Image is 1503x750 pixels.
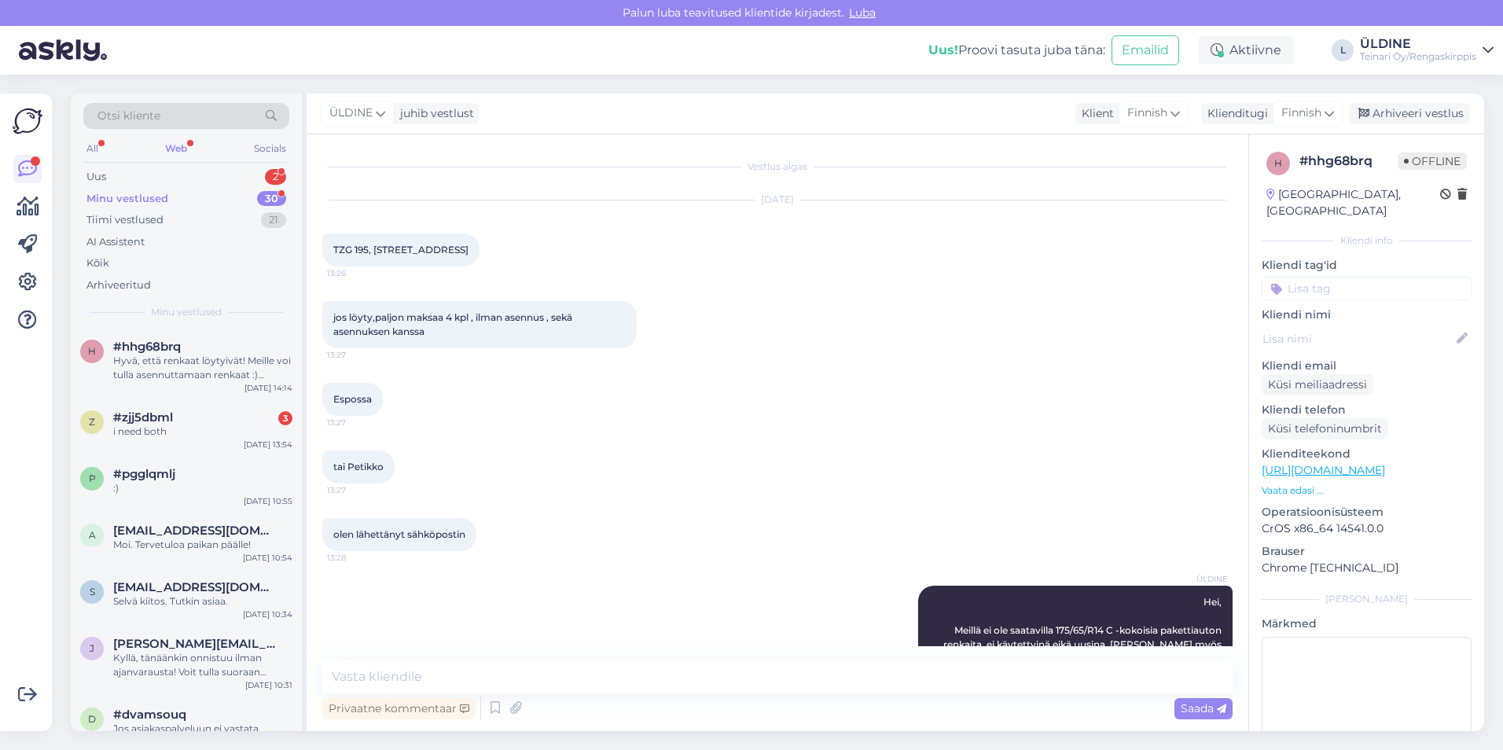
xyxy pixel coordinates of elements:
div: Vestlus algas [322,160,1233,174]
div: juhib vestlust [394,105,474,122]
span: jos löyty,paljon maksaa 4 kpl , ilman asennus , sekä asennuksen kanssa [333,311,575,337]
p: Kliendi tag'id [1262,257,1472,274]
div: Proovi tasuta juba täna: [928,41,1105,60]
span: h [1274,157,1282,169]
div: Küsi meiliaadressi [1262,374,1373,395]
div: [DATE] 10:55 [244,495,292,507]
span: 13:28 [327,552,386,564]
span: 13:27 [327,349,386,361]
p: Kliendi email [1262,358,1472,374]
span: Espossa [333,393,372,405]
p: Chrome [TECHNICAL_ID] [1262,560,1472,576]
div: [DATE] 14:14 [244,382,292,394]
p: Brauser [1262,543,1472,560]
div: :) [113,481,292,495]
span: p [89,472,96,484]
div: [DATE] 10:31 [245,679,292,691]
a: [URL][DOMAIN_NAME] [1262,463,1385,477]
div: Tiimi vestlused [86,212,164,228]
div: Web [162,138,190,159]
span: #pgglqmlj [113,467,175,481]
span: h [88,345,96,357]
div: # hhg68brq [1299,152,1398,171]
span: 13:27 [327,484,386,496]
span: ÜLDINE [1169,573,1228,585]
span: Finnish [1281,105,1321,122]
p: Kliendi telefon [1262,402,1472,418]
div: Hyvä, että renkaat löytyivät! Meille voi tulla asennuttamaan renkaat :) Tervetuloa Pakettiautolle... [113,354,292,382]
span: #dvamsouq [113,708,186,722]
div: Privaatne kommentaar [322,698,476,719]
p: Vaata edasi ... [1262,483,1472,498]
img: Askly Logo [13,106,42,136]
div: Selvä kiitos. Tutkin asiaa. [113,594,292,608]
div: Küsi telefoninumbrit [1262,418,1388,439]
div: Kliendi info [1262,233,1472,248]
div: Klient [1075,105,1114,122]
p: Kliendi nimi [1262,307,1472,323]
b: Uus! [928,42,958,57]
input: Lisa tag [1262,277,1472,300]
span: j [90,642,94,654]
span: jimi.saarinen@yahoo.com [113,637,277,651]
div: 30 [257,191,286,207]
span: salo.tommi@gmail.com [113,580,277,594]
p: Operatsioonisüsteem [1262,504,1472,520]
div: 21 [261,212,286,228]
span: 13:26 [327,267,386,279]
span: a [89,529,96,541]
span: olen lähettänyt sähköpostin [333,528,465,540]
span: z [89,416,95,428]
span: #hhg68brq [113,340,181,354]
div: Uus [86,169,106,185]
div: Arhiveeritud [86,278,151,293]
span: Otsi kliente [97,108,160,124]
div: Kõik [86,256,109,271]
div: Socials [251,138,289,159]
div: Arhiveeri vestlus [1349,103,1470,124]
p: CrOS x86_64 14541.0.0 [1262,520,1472,537]
span: Offline [1398,153,1467,170]
div: Moi. Tervetuloa paikan päälle! [113,538,292,552]
span: Finnish [1127,105,1167,122]
div: Kyllä, tänäänkin onnistuu ilman ajanvarausta! Voit tulla suoraan Vantaan toimipisteeseemme, ja ho... [113,651,292,679]
p: Märkmed [1262,616,1472,632]
div: Aktiivne [1198,36,1294,64]
div: Teinari Oy/Rengaskirppis [1360,50,1476,63]
div: [PERSON_NAME] [1262,592,1472,606]
span: andis.v88@gmail.com [113,524,277,538]
div: [GEOGRAPHIC_DATA], [GEOGRAPHIC_DATA] [1266,186,1440,219]
div: L [1332,39,1354,61]
span: TZG 195, [STREET_ADDRESS] [333,244,469,256]
div: Jos asiakaspalveluun ei vastata puhelimeen, voin yrittää auttaa. Voinko olla avuksi jollain taval... [113,722,292,750]
div: [DATE] [322,193,1233,207]
span: s [90,586,95,597]
div: 2 [265,169,286,185]
span: d [88,713,96,725]
span: Luba [844,6,880,20]
div: Klienditugi [1201,105,1268,122]
span: Minu vestlused [151,305,222,319]
span: #zjj5dbml [113,410,173,425]
input: Lisa nimi [1262,330,1453,347]
span: tai Petikko [333,461,384,472]
div: Minu vestlused [86,191,168,207]
a: ÜLDINETeinari Oy/Rengaskirppis [1360,38,1494,63]
div: All [83,138,101,159]
div: 3 [278,411,292,425]
span: ÜLDINE [329,105,373,122]
span: 13:27 [327,417,386,428]
div: ÜLDINE [1360,38,1476,50]
div: AI Assistent [86,234,145,250]
div: [DATE] 10:54 [243,552,292,564]
div: [DATE] 10:34 [243,608,292,620]
button: Emailid [1112,35,1179,65]
div: [DATE] 13:54 [244,439,292,450]
span: Saada [1181,701,1226,715]
p: Klienditeekond [1262,446,1472,462]
div: i need both [113,425,292,439]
